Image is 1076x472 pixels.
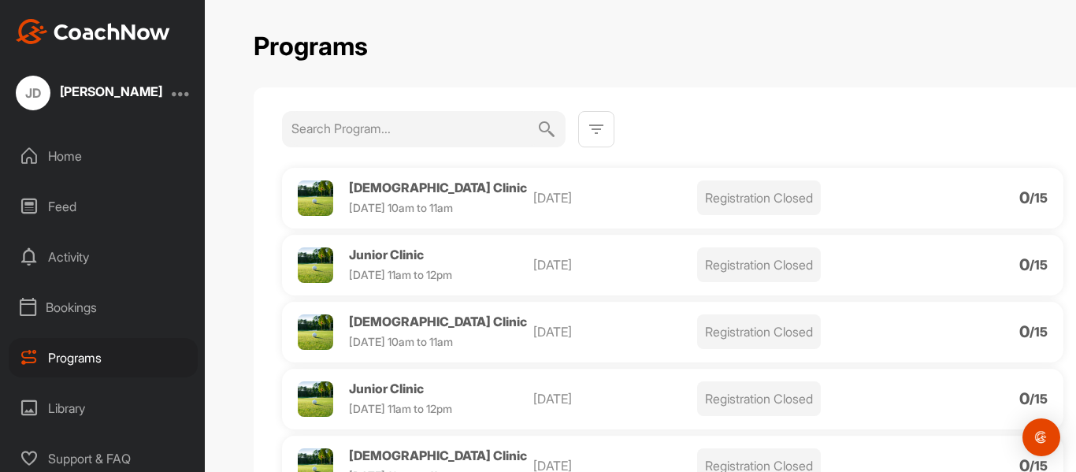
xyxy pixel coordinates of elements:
[9,288,198,327] div: Bookings
[9,187,198,226] div: Feed
[697,180,821,215] p: Registration Closed
[9,388,198,428] div: Library
[349,314,527,329] span: [DEMOGRAPHIC_DATA] Clinic
[533,188,698,207] p: [DATE]
[1030,191,1048,204] p: / 15
[349,180,527,195] span: [DEMOGRAPHIC_DATA] Clinic
[1019,325,1030,338] p: 0
[298,247,333,283] img: Profile picture
[697,247,821,282] p: Registration Closed
[533,322,698,341] p: [DATE]
[1030,325,1048,338] p: / 15
[1030,459,1048,472] p: / 15
[9,338,198,377] div: Programs
[349,381,424,396] span: Junior Clinic
[254,32,368,62] h2: Programs
[349,448,527,463] span: [DEMOGRAPHIC_DATA] Clinic
[349,247,424,262] span: Junior Clinic
[1019,258,1030,271] p: 0
[349,201,453,214] span: [DATE] 10am to 11am
[587,120,606,139] img: svg+xml;base64,PHN2ZyB3aWR0aD0iMjQiIGhlaWdodD0iMjQiIHZpZXdCb3g9IjAgMCAyNCAyNCIgZmlsbD0ibm9uZSIgeG...
[349,335,453,348] span: [DATE] 10am to 11am
[9,237,198,277] div: Activity
[533,389,698,408] p: [DATE]
[697,381,821,416] p: Registration Closed
[1019,191,1030,204] p: 0
[16,76,50,110] div: JD
[533,255,698,274] p: [DATE]
[1019,392,1030,405] p: 0
[349,402,452,415] span: [DATE] 11am to 12pm
[537,111,556,147] img: svg+xml;base64,PHN2ZyB3aWR0aD0iMjQiIGhlaWdodD0iMjQiIHZpZXdCb3g9IjAgMCAyNCAyNCIgZmlsbD0ibm9uZSIgeG...
[697,314,821,349] p: Registration Closed
[298,180,333,216] img: Profile picture
[1030,258,1048,271] p: / 15
[16,19,170,44] img: CoachNow
[60,85,162,98] div: [PERSON_NAME]
[349,268,452,281] span: [DATE] 11am to 12pm
[298,381,333,417] img: Profile picture
[1030,392,1048,405] p: / 15
[9,136,198,176] div: Home
[291,111,537,146] input: Search Program...
[1022,418,1060,456] div: Open Intercom Messenger
[298,314,333,350] img: Profile picture
[1019,459,1030,472] p: 0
